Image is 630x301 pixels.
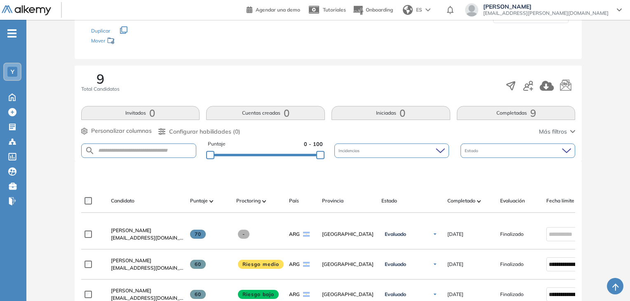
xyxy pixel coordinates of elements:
[289,197,299,205] span: País
[483,3,609,10] span: [PERSON_NAME]
[190,197,208,205] span: Puntaje
[111,287,151,294] span: [PERSON_NAME]
[461,143,575,158] div: Estado
[539,127,567,136] span: Más filtros
[331,106,450,120] button: Iniciadas0
[91,34,174,49] div: Mover
[85,146,95,156] img: SEARCH_ALT
[465,148,480,154] span: Estado
[169,127,240,136] span: Configurar habilidades (0)
[322,197,343,205] span: Provincia
[589,261,630,301] div: Widget de chat
[7,33,16,34] i: -
[433,262,437,267] img: Ícono de flecha
[190,290,206,299] span: 60
[158,127,240,136] button: Configurar habilidades (0)
[385,231,406,238] span: Evaluado
[111,227,183,234] a: [PERSON_NAME]
[539,127,575,136] button: Más filtros
[111,287,183,294] a: [PERSON_NAME]
[190,260,206,269] span: 60
[289,291,300,298] span: ARG
[190,230,206,239] span: 70
[256,7,300,13] span: Agendar una demo
[385,291,406,298] span: Evaluado
[91,28,110,34] span: Duplicar
[500,197,525,205] span: Evaluación
[289,230,300,238] span: ARG
[111,264,183,272] span: [EMAIL_ADDRESS][DOMAIN_NAME]
[208,140,226,148] span: Puntaje
[381,197,397,205] span: Estado
[238,260,284,269] span: Riesgo medio
[11,68,14,75] span: Y
[339,148,361,154] span: Incidencias
[322,230,375,238] span: [GEOGRAPHIC_DATA]
[416,6,422,14] span: ES
[546,197,574,205] span: Fecha límite
[433,232,437,237] img: Ícono de flecha
[2,5,51,16] img: Logo
[304,140,323,148] span: 0 - 100
[385,261,406,268] span: Evaluado
[500,291,524,298] span: Finalizado
[477,200,481,202] img: [missing "en.ARROW_ALT" translation]
[209,200,214,202] img: [missing "en.ARROW_ALT" translation]
[289,261,300,268] span: ARG
[111,234,183,242] span: [EMAIL_ADDRESS][DOMAIN_NAME]
[589,261,630,301] iframe: Chat Widget
[500,261,524,268] span: Finalizado
[111,227,151,233] span: [PERSON_NAME]
[81,106,200,120] button: Invitados0
[447,261,463,268] span: [DATE]
[366,7,393,13] span: Onboarding
[323,7,346,13] span: Tutoriales
[483,10,609,16] span: [EMAIL_ADDRESS][PERSON_NAME][DOMAIN_NAME]
[334,143,449,158] div: Incidencias
[303,262,310,267] img: ARG
[403,5,413,15] img: world
[457,106,576,120] button: Completadas9
[111,197,134,205] span: Candidato
[425,8,430,12] img: arrow
[91,127,152,135] span: Personalizar columnas
[247,4,300,14] a: Agendar una demo
[238,290,279,299] span: Riesgo bajo
[206,106,325,120] button: Cuentas creadas0
[322,261,375,268] span: [GEOGRAPHIC_DATA]
[447,291,463,298] span: [DATE]
[111,257,151,263] span: [PERSON_NAME]
[111,257,183,264] a: [PERSON_NAME]
[81,85,120,93] span: Total Candidatos
[433,292,437,297] img: Ícono de flecha
[353,1,393,19] button: Onboarding
[322,291,375,298] span: [GEOGRAPHIC_DATA]
[262,200,266,202] img: [missing "en.ARROW_ALT" translation]
[236,197,261,205] span: Proctoring
[447,230,463,238] span: [DATE]
[81,127,152,135] button: Personalizar columnas
[447,197,475,205] span: Completado
[303,232,310,237] img: ARG
[96,72,104,85] span: 9
[500,230,524,238] span: Finalizado
[303,292,310,297] img: ARG
[238,230,250,239] span: -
